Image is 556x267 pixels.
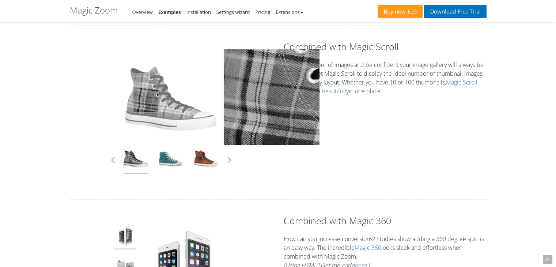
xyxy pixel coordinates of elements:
[284,78,477,95] a: Magic Scroll contains them beautifully
[456,9,480,15] span: Free Trial
[284,60,487,95] p: Use any number of images and be confident your image gallery will always be neat & tidy. Set Magi...
[216,9,250,15] a: Settings wizard
[284,40,487,53] h2: Combined with Magic Scroll
[276,9,303,15] a: Extensions
[355,244,381,252] a: Magic 360
[406,9,417,15] span: £29
[284,214,487,227] h2: Combined with Magic 360
[255,9,270,15] a: Pricing
[158,9,181,15] a: Examples
[424,5,486,18] a: DownloadFree Trial
[186,9,211,15] a: Installation
[378,5,423,18] a: Buy now£29
[132,9,153,15] a: Overview
[70,5,118,15] h1: Magic Zoom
